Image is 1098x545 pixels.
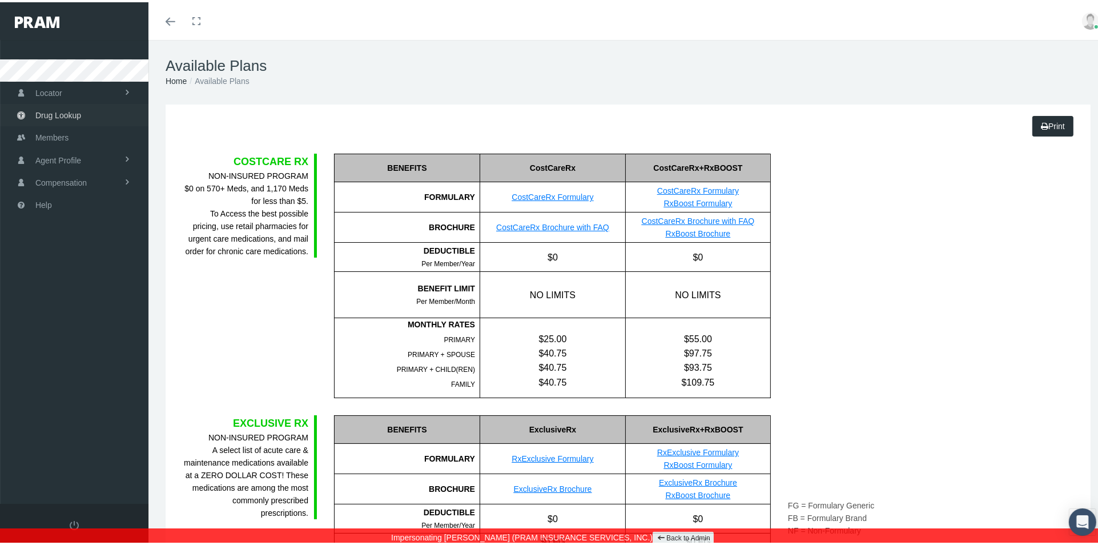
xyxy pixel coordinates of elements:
[208,169,308,178] b: NON-INSURED PROGRAM
[334,151,480,180] div: BENEFITS
[788,499,874,508] span: FG = Formulary Generic
[625,270,770,315] div: NO LIMITS
[653,530,714,543] a: Back to Admin
[183,413,308,429] div: EXCLUSIVE RX
[183,167,308,255] div: $0 on 570+ Meds, and 1,170 Meds for less than $5. To Access the best possible pricing, use retail...
[35,125,69,146] span: Members
[480,241,625,269] div: $0
[626,344,770,358] div: $97.75
[642,214,755,223] a: CostCareRx Brochure with FAQ
[451,378,475,386] span: FAMILY
[788,511,867,520] span: FB = Formulary Brand
[35,102,81,124] span: Drug Lookup
[480,344,625,358] div: $40.75
[657,446,739,455] a: RxExclusive Formulary
[335,504,475,516] div: DEDUCTIBLE
[664,458,733,467] a: RxBoost Formulary
[335,280,475,292] div: BENEFIT LIMIT
[480,413,625,442] div: ExclusiveRx
[334,210,480,241] div: BROCHURE
[35,192,52,214] span: Help
[496,221,609,230] a: CostCareRx Brochure with FAQ
[408,348,475,356] span: PRIMARY + SPOUSE
[15,14,59,26] img: PRAM_20_x_78.png
[626,373,770,387] div: $109.75
[625,241,770,269] div: $0
[512,190,593,199] a: CostCareRx Formulary
[514,482,592,491] a: ExclusiveRx Brochure
[1032,114,1073,134] a: Print
[666,227,731,236] a: RxBoost Brochure
[334,413,480,442] div: BENEFITS
[480,358,625,372] div: $40.75
[657,184,739,193] a: CostCareRx Formulary
[335,316,475,328] div: MONTHLY RATES
[166,74,187,83] a: Home
[512,452,593,461] a: RxExclusive Formulary
[444,334,475,342] span: PRIMARY
[480,373,625,387] div: $40.75
[625,413,770,442] div: ExclusiveRx+RxBOOST
[421,519,475,527] span: Per Member/Year
[480,151,625,180] div: CostCareRx
[625,151,770,180] div: CostCareRx+RxBOOST
[397,363,475,371] span: PRIMARY + CHILD(REN)
[626,358,770,372] div: $93.75
[35,170,87,191] span: Compensation
[334,442,480,472] div: FORMULARY
[335,242,475,255] div: DEDUCTIBLE
[480,270,625,315] div: NO LIMITS
[788,524,861,533] span: NF = Non-Formulary
[183,151,308,167] div: COSTCARE RX
[480,330,625,344] div: $25.00
[1069,506,1096,534] div: Open Intercom Messenger
[480,502,625,531] div: $0
[659,476,737,485] a: ExclusiveRx Brochure
[421,258,475,266] span: Per Member/Year
[166,55,1091,73] h1: Available Plans
[208,431,308,440] b: NON-INSURED PROGRAM
[35,80,62,102] span: Locator
[666,488,731,498] a: RxBoost Brochure
[187,73,249,85] li: Available Plans
[416,295,475,303] span: Per Member/Month
[664,197,733,206] a: RxBoost Formulary
[334,472,480,502] div: BROCHURE
[625,502,770,531] div: $0
[334,180,480,210] div: FORMULARY
[183,429,308,517] div: A select list of acute care & maintenance medications available at a ZERO DOLLAR COST! These medi...
[626,330,770,344] div: $55.00
[35,147,81,169] span: Agent Profile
